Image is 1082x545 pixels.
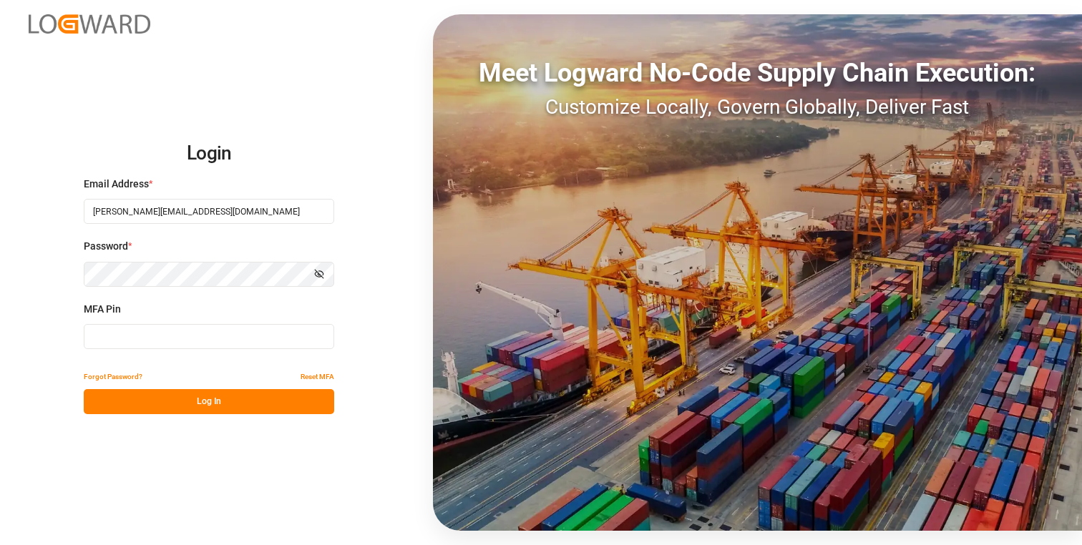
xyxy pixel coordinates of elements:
span: MFA Pin [84,302,121,317]
input: Enter your email [84,199,334,224]
button: Forgot Password? [84,364,142,389]
span: Email Address [84,177,149,192]
div: Customize Locally, Govern Globally, Deliver Fast [433,92,1082,122]
div: Meet Logward No-Code Supply Chain Execution: [433,54,1082,92]
img: Logward_new_orange.png [29,14,150,34]
button: Log In [84,389,334,414]
button: Reset MFA [301,364,334,389]
h2: Login [84,131,334,177]
span: Password [84,239,128,254]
